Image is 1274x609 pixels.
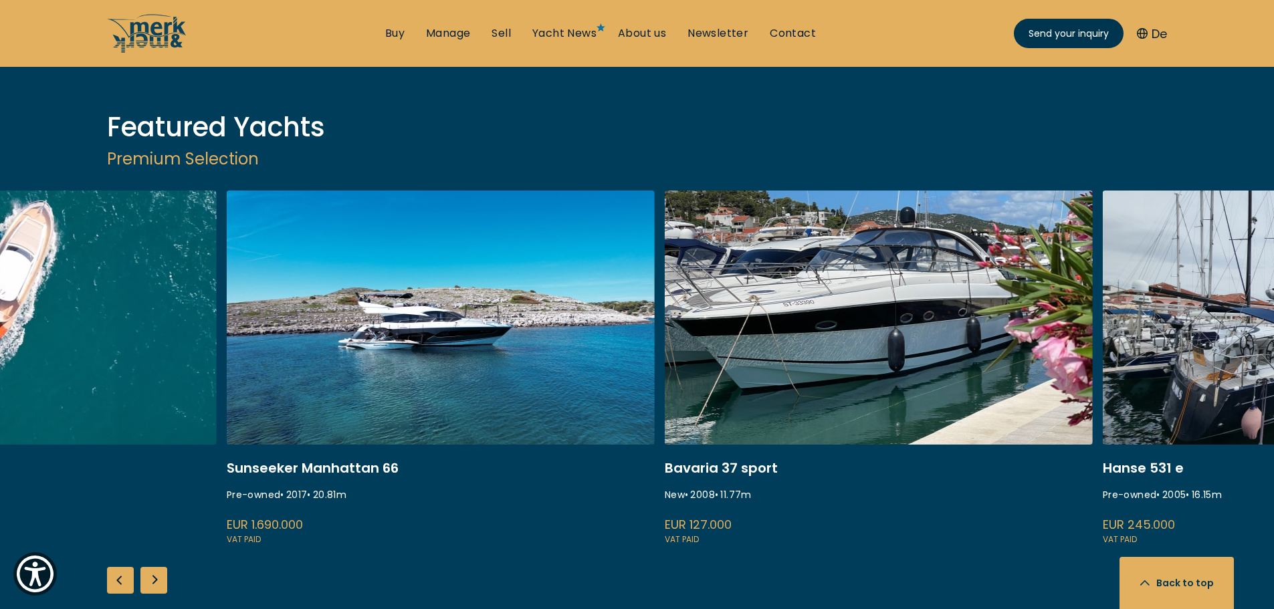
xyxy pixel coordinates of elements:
[1014,19,1124,48] a: Send your inquiry
[770,26,816,41] a: Contact
[227,191,655,547] a: ekstase
[1029,27,1109,41] span: Send your inquiry
[665,191,1093,547] a: marco polo bavaria 37
[13,552,57,596] button: Show Accessibility Preferences
[492,26,511,41] a: Sell
[107,42,187,57] a: /
[687,26,748,41] a: Newsletter
[532,26,597,41] a: Yacht News
[107,567,134,594] div: Previous slide
[140,567,167,594] div: Next slide
[1137,25,1167,43] button: De
[426,26,470,41] a: Manage
[385,26,405,41] a: Buy
[618,26,666,41] a: About us
[1120,557,1234,609] button: Back to top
